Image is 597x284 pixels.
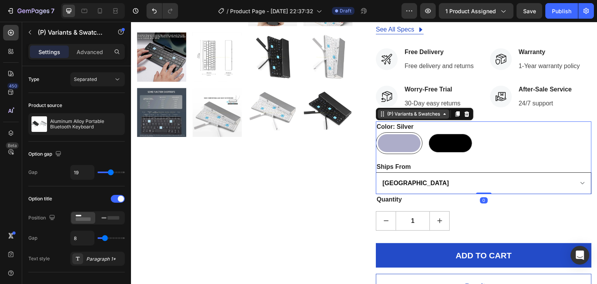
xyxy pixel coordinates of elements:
[545,3,578,19] button: Publish
[274,26,343,35] p: Free Delivery
[50,119,122,130] p: Aluminum Alloy Portable Bluetooth Keyboard
[28,195,52,202] div: Option title
[28,235,37,242] div: Gap
[274,63,330,72] p: Worry-Free Trial
[86,256,123,263] div: Paragraph 1*
[227,7,229,15] span: /
[245,140,281,151] legend: Ships From
[325,228,381,240] div: ADD TO CART
[6,142,19,149] div: Beta
[51,6,54,16] p: 7
[334,258,372,271] div: Buy it now
[7,83,19,89] div: 450
[245,190,265,209] button: decrement
[245,252,461,277] button: Buy it now
[230,7,313,15] span: Product Page - [DATE] 22:37:32
[388,77,441,86] p: 24/7 support
[71,165,94,179] input: Auto
[28,255,50,262] div: Text style
[3,3,58,19] button: 7
[552,7,571,15] div: Publish
[388,63,441,72] p: After-Sale Service
[245,172,461,183] div: Quantity
[388,26,449,35] p: Warranty
[28,169,37,176] div: Gap
[299,190,318,209] button: increment
[28,213,57,223] div: Position
[445,7,496,15] span: 1 product assigned
[28,76,39,83] div: Type
[77,48,103,56] p: Advanced
[131,22,597,284] iframe: Design area
[28,149,63,160] div: Option gap
[38,48,60,56] p: Settings
[340,7,351,14] span: Draft
[349,175,357,182] div: 0
[245,221,461,246] button: ADD TO CART
[255,89,311,96] div: (P) Variants & Swatches
[31,116,47,132] img: product feature img
[147,3,178,19] div: Undo/Redo
[38,28,104,37] p: (P) Variants & Swatches
[274,40,343,49] p: Free delivery and returns
[245,100,283,110] legend: Color: Silver
[439,3,513,19] button: 1 product assigned
[571,246,589,265] div: Open Intercom Messenger
[265,190,299,209] input: quantity
[71,231,94,245] input: Auto
[70,72,125,86] button: Separated
[273,76,330,87] div: Rich Text Editor. Editing area: main
[388,40,449,49] p: 1-Year warranty policy
[74,76,97,82] span: Separated
[274,77,330,86] p: 30-Day easy returns
[517,3,542,19] button: Save
[523,8,536,14] span: Save
[28,102,62,109] div: Product source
